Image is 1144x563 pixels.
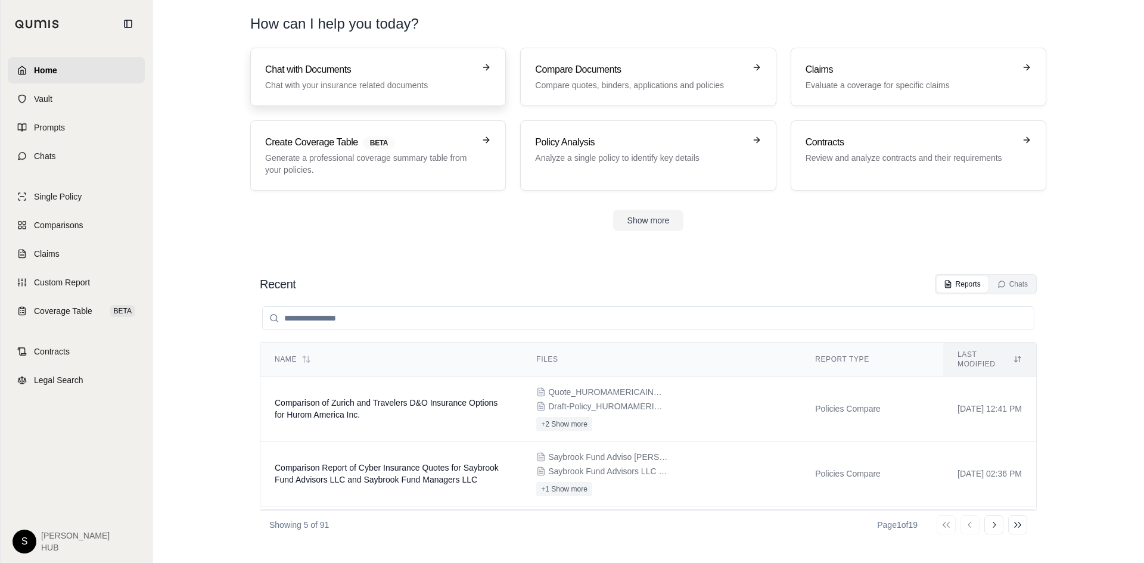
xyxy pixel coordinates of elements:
[990,276,1035,293] button: Chats
[13,530,36,553] div: S
[8,143,145,169] a: Chats
[943,377,1036,441] td: [DATE] 12:41 PM
[110,305,135,317] span: BETA
[522,343,801,377] th: Files
[269,519,329,531] p: Showing 5 of 91
[536,482,592,496] button: +1 Show more
[265,79,474,91] p: Chat with your insurance related documents
[8,183,145,210] a: Single Policy
[119,14,138,33] button: Collapse sidebar
[536,417,592,431] button: +2 Show more
[41,542,110,553] span: HUB
[275,463,499,484] span: Comparison Report of Cyber Insurance Quotes for Saybrook Fund Advisors LLC and Saybrook Fund Mana...
[34,276,90,288] span: Custom Report
[8,86,145,112] a: Vault
[958,350,1022,369] div: Last modified
[250,48,506,106] a: Chat with DocumentsChat with your insurance related documents
[806,152,1015,164] p: Review and analyze contracts and their requirements
[265,135,474,150] h3: Create Coverage Table
[613,210,684,231] button: Show more
[8,241,145,267] a: Claims
[8,269,145,296] a: Custom Report
[806,135,1015,150] h3: Contracts
[34,191,82,203] span: Single Policy
[34,248,60,260] span: Claims
[548,400,667,412] span: Draft-Policy_HUROMAMERICAINC._(Eff2025-09-13)_20250822-1316.pdf
[806,79,1015,91] p: Evaluate a coverage for specific claims
[34,374,83,386] span: Legal Search
[801,343,943,377] th: Report Type
[801,377,943,441] td: Policies Compare
[34,93,52,105] span: Vault
[250,120,506,191] a: Create Coverage TableBETAGenerate a professional coverage summary table from your policies.
[8,114,145,141] a: Prompts
[8,57,145,83] a: Home
[791,120,1046,191] a: ContractsReview and analyze contracts and their requirements
[520,48,776,106] a: Compare DocumentsCompare quotes, binders, applications and policies
[8,367,145,393] a: Legal Search
[34,122,65,133] span: Prompts
[943,506,1036,552] td: [DATE] 02:02 PM
[34,64,57,76] span: Home
[265,152,474,176] p: Generate a professional coverage summary table from your policies.
[41,530,110,542] span: [PERSON_NAME]
[535,79,744,91] p: Compare quotes, binders, applications and policies
[250,14,1046,33] h1: How can I help you today?
[15,20,60,29] img: Qumis Logo
[997,279,1028,289] div: Chats
[34,305,92,317] span: Coverage Table
[275,354,508,364] div: Name
[791,48,1046,106] a: ClaimsEvaluate a coverage for specific claims
[34,346,70,357] span: Contracts
[275,398,498,419] span: Comparison of Zurich and Travelers D&O Insurance Options for Hurom America Inc.
[535,63,744,77] h3: Compare Documents
[34,150,56,162] span: Chats
[8,298,145,324] a: Coverage TableBETA
[535,135,744,150] h3: Policy Analysis
[937,276,988,293] button: Reports
[548,465,667,477] span: Saybrook Fund Advisors LLC - CyberRisk Quote Letter - v1.pdf
[944,279,981,289] div: Reports
[8,212,145,238] a: Comparisons
[8,338,145,365] a: Contracts
[265,63,474,77] h3: Chat with Documents
[943,441,1036,506] td: [DATE] 02:36 PM
[260,276,296,293] h2: Recent
[520,120,776,191] a: Policy AnalysisAnalyze a single policy to identify key details
[34,219,83,231] span: Comparisons
[363,136,395,150] span: BETA
[806,63,1015,77] h3: Claims
[801,506,943,552] td: Policies Compare
[548,386,667,398] span: Quote_HUROMAMERICAINC._(Eff2025-09-13)_20250822-1317.pdf
[535,152,744,164] p: Analyze a single policy to identify key details
[877,519,918,531] div: Page 1 of 19
[801,441,943,506] td: Policies Compare
[548,451,667,463] span: Saybrook Fund Adviso Beazley Breach Response 5.0 Quote 23-Jun-2025.pdf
